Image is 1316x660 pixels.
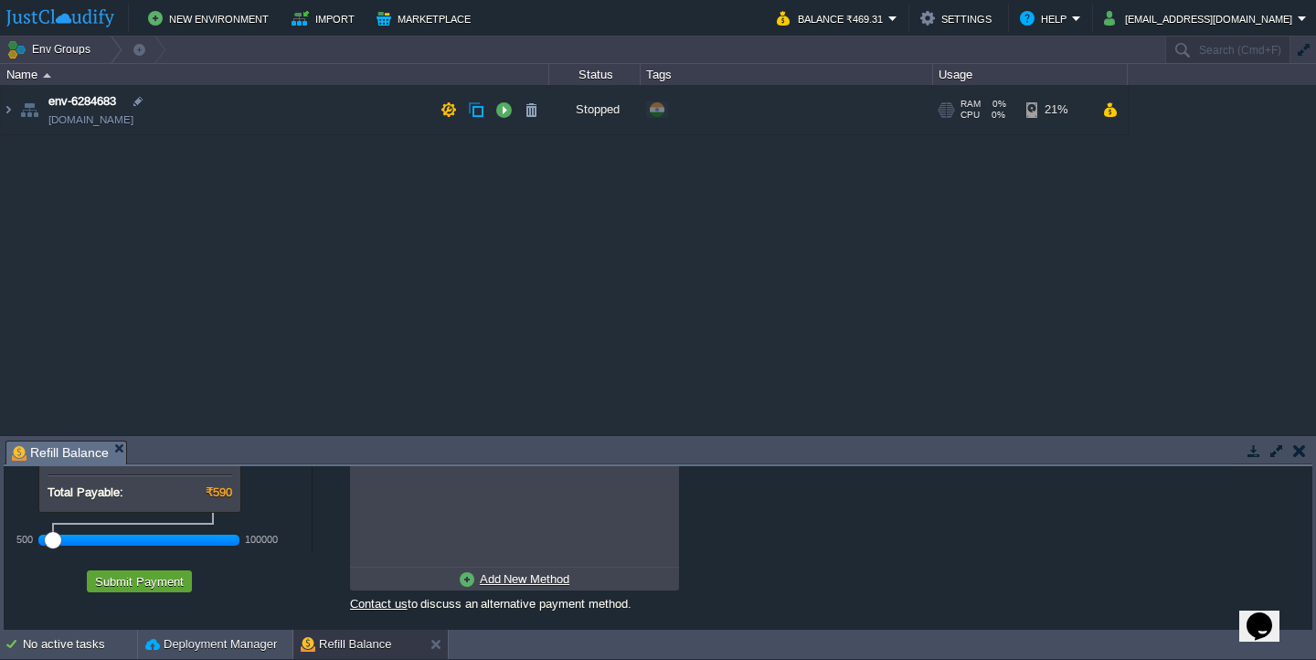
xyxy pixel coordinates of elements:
[48,111,133,129] span: [DOMAIN_NAME]
[377,7,476,29] button: Marketplace
[1,85,16,134] img: AMDAwAAAACH5BAEAAAAALAAAAAABAAEAAAICRAEAOw==
[148,7,274,29] button: New Environment
[16,534,33,545] div: 500
[48,485,232,499] div: Total Payable:
[987,110,1005,121] span: 0%
[549,85,641,134] div: Stopped
[43,73,51,78] img: AMDAwAAAACH5BAEAAAAALAAAAAABAAEAAAICRAEAOw==
[6,37,97,62] button: Env Groups
[245,534,278,545] div: 100000
[23,630,137,659] div: No active tasks
[350,591,679,612] div: to discuss an alternative payment method.
[988,99,1006,110] span: 0%
[934,64,1127,85] div: Usage
[1104,7,1298,29] button: [EMAIL_ADDRESS][DOMAIN_NAME]
[6,9,114,27] img: JustCloudify
[292,7,360,29] button: Import
[642,64,932,85] div: Tags
[1239,587,1298,642] iframe: chat widget
[145,635,277,654] button: Deployment Manager
[920,7,997,29] button: Settings
[550,64,640,85] div: Status
[777,7,888,29] button: Balance ₹469.31
[206,485,232,499] span: ₹590
[350,597,408,611] a: Contact us
[480,572,569,586] u: Add New Method
[12,442,109,464] span: Refill Balance
[16,85,42,134] img: AMDAwAAAACH5BAEAAAAALAAAAAABAAEAAAICRAEAOw==
[1026,85,1086,134] div: 21%
[960,110,980,121] span: CPU
[90,573,189,590] button: Submit Payment
[48,92,116,111] a: env-6284683
[455,568,574,591] a: Add New Method
[1020,7,1072,29] button: Help
[2,64,548,85] div: Name
[960,99,981,110] span: RAM
[301,635,392,654] button: Refill Balance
